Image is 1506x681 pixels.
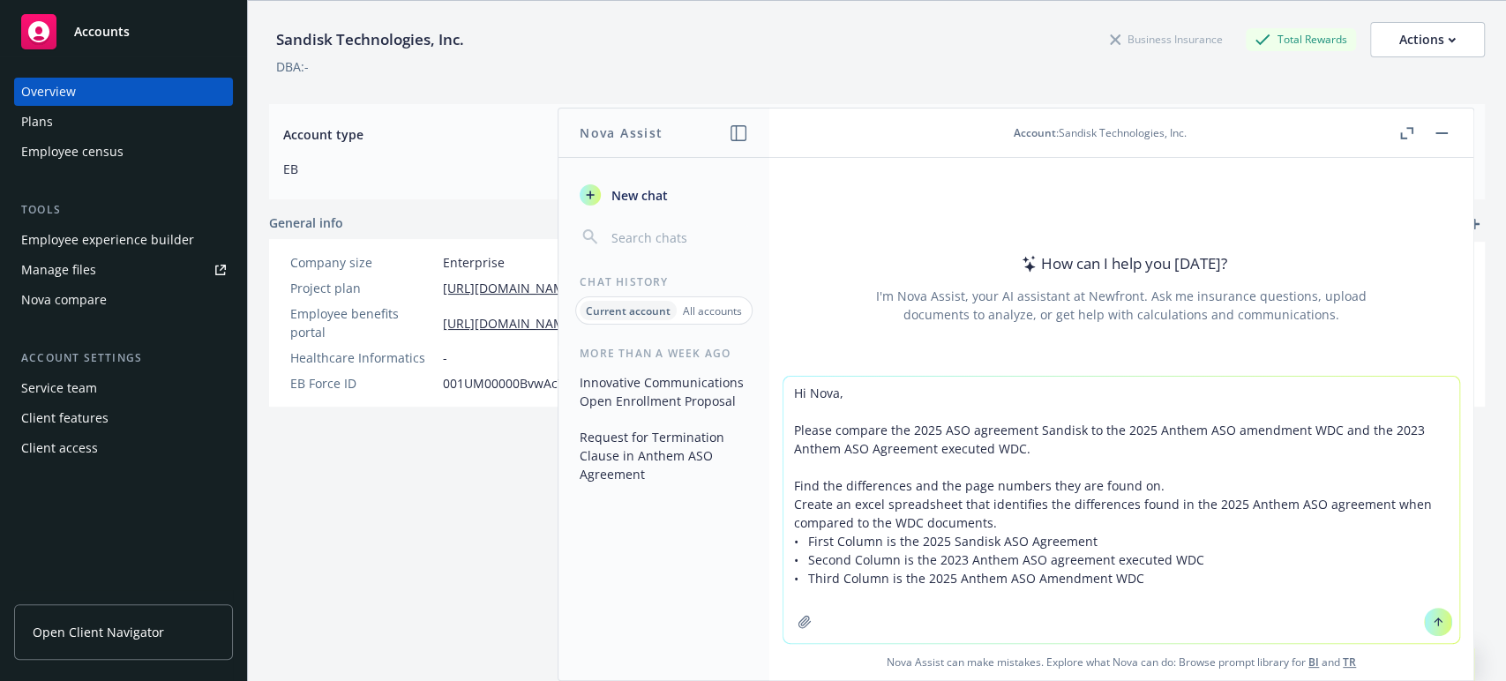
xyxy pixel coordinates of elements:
a: Client features [14,404,233,432]
span: 001UM00000BvwAcYAJ [443,374,576,393]
div: Client features [21,404,109,432]
div: Nova compare [21,286,107,314]
span: Account [1014,125,1056,140]
button: New chat [573,179,755,211]
a: Manage files [14,256,233,284]
a: Nova compare [14,286,233,314]
span: New chat [608,186,668,205]
div: Plans [21,108,53,136]
div: Sandisk Technologies, Inc. [269,28,471,51]
h1: Nova Assist [580,123,663,142]
div: DBA: - [276,57,309,76]
div: Overview [21,78,76,106]
a: Plans [14,108,233,136]
div: Manage files [21,256,96,284]
input: Search chats [608,225,748,250]
div: Project plan [290,279,436,297]
span: EB [283,160,856,178]
a: TR [1343,655,1356,670]
div: Employee experience builder [21,226,194,254]
a: [URL][DOMAIN_NAME] [443,314,576,333]
a: Client access [14,434,233,462]
p: Current account [586,303,671,318]
span: Account type [283,125,856,144]
a: Employee census [14,138,233,166]
div: Service team [21,374,97,402]
div: Healthcare Informatics [290,348,436,367]
button: Innovative Communications Open Enrollment Proposal [573,368,755,415]
div: Actions [1399,23,1456,56]
textarea: Hi Nova, Please compare the 2025 ASO agreement Sandisk to the 2025 Anthem ASO amendment WDC and t... [783,377,1459,643]
span: Nova Assist can make mistakes. Explore what Nova can do: Browse prompt library for and [776,644,1466,680]
div: Chat History [558,274,769,289]
a: Employee experience builder [14,226,233,254]
a: Accounts [14,7,233,56]
span: - [443,348,447,367]
div: Account settings [14,349,233,367]
span: Enterprise [443,253,505,272]
div: Client access [21,434,98,462]
a: [URL][DOMAIN_NAME] [443,279,576,297]
a: BI [1308,655,1319,670]
a: Overview [14,78,233,106]
div: Business Insurance [1101,28,1232,50]
span: Accounts [74,25,130,39]
div: More than a week ago [558,346,769,361]
button: Actions [1370,22,1485,57]
p: All accounts [683,303,742,318]
div: I'm Nova Assist, your AI assistant at Newfront. Ask me insurance questions, upload documents to a... [873,287,1369,324]
span: General info [269,213,343,232]
button: Request for Termination Clause in Anthem ASO Agreement [573,423,755,489]
div: Employee census [21,138,124,166]
a: Service team [14,374,233,402]
div: Company size [290,253,436,272]
div: Employee benefits portal [290,304,436,341]
div: How can I help you [DATE]? [1016,252,1227,275]
span: Open Client Navigator [33,623,164,641]
div: Total Rewards [1246,28,1356,50]
div: : Sandisk Technologies, Inc. [1014,125,1187,140]
div: EB Force ID [290,374,436,393]
a: add [1464,213,1485,235]
div: Tools [14,201,233,219]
